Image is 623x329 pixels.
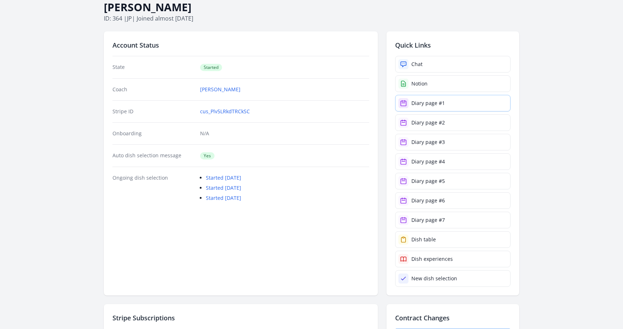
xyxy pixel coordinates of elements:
[395,134,511,150] a: Diary page #3
[411,236,436,243] div: Dish table
[395,173,511,189] a: Diary page #5
[411,216,445,224] div: Diary page #7
[395,313,511,323] h2: Contract Changes
[411,158,445,165] div: Diary page #4
[127,14,132,22] span: jp
[112,63,194,71] dt: State
[112,152,194,159] dt: Auto dish selection message
[395,114,511,131] a: Diary page #2
[200,64,222,71] span: Started
[104,14,519,23] p: ID: 364 | | Joined almost [DATE]
[112,86,194,93] dt: Coach
[411,197,445,204] div: Diary page #6
[104,0,519,14] h1: [PERSON_NAME]
[200,130,369,137] p: N/A
[395,40,511,50] h2: Quick Links
[112,108,194,115] dt: Stripe ID
[395,231,511,248] a: Dish table
[395,56,511,73] a: Chat
[395,251,511,267] a: Dish experiences
[411,139,445,146] div: Diary page #3
[411,100,445,107] div: Diary page #1
[411,80,428,87] div: Notion
[112,40,369,50] h2: Account Status
[411,275,457,282] div: New dish selection
[395,95,511,111] a: Diary page #1
[112,174,194,202] dt: Ongoing dish selection
[395,192,511,209] a: Diary page #6
[200,152,215,159] span: Yes
[395,153,511,170] a: Diary page #4
[206,184,241,191] a: Started [DATE]
[411,119,445,126] div: Diary page #2
[395,75,511,92] a: Notion
[411,255,453,263] div: Dish experiences
[411,61,423,68] div: Chat
[206,174,241,181] a: Started [DATE]
[112,313,369,323] h2: Stripe Subscriptions
[395,270,511,287] a: New dish selection
[395,212,511,228] a: Diary page #7
[112,130,194,137] dt: Onboarding
[200,86,240,93] a: [PERSON_NAME]
[206,194,241,201] a: Started [DATE]
[411,177,445,185] div: Diary page #5
[200,108,250,115] a: cus_Plv5LRkdTRCkSC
